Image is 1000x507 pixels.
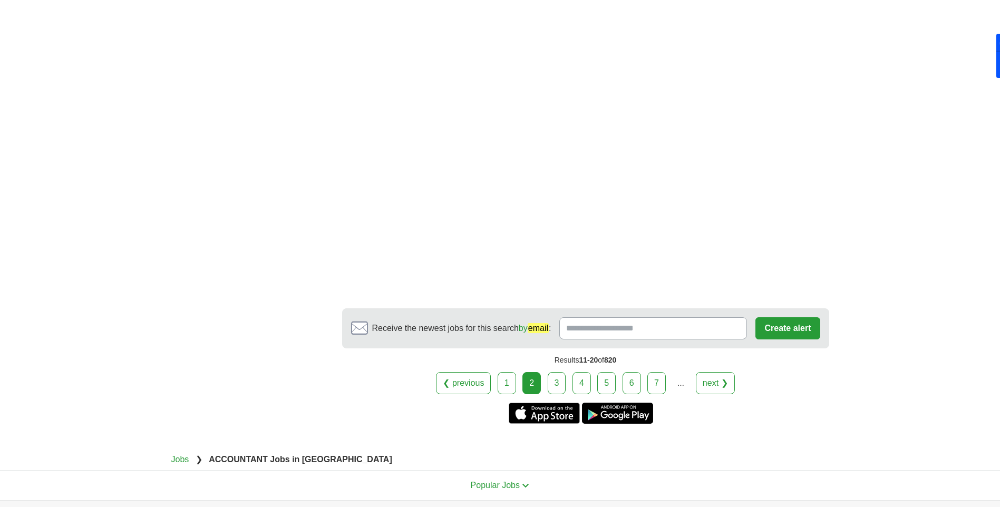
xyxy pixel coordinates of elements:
a: 5 [597,372,616,394]
a: Get the Android app [582,403,653,424]
span: Receive the newest jobs for this search : [372,322,551,335]
div: 2 [522,372,541,394]
strong: ACCOUNTANT Jobs in [GEOGRAPHIC_DATA] [209,455,392,464]
span: ❯ [196,455,202,464]
em: email [528,323,549,333]
a: 3 [548,372,566,394]
a: Get the iPhone app [509,403,580,424]
a: ❮ previous [436,372,491,394]
div: ... [670,373,691,394]
a: 4 [572,372,591,394]
img: toggle icon [522,483,529,488]
a: byemail [519,323,549,333]
span: 820 [604,356,616,364]
span: Popular Jobs [471,481,520,490]
a: 7 [647,372,666,394]
a: next ❯ [696,372,735,394]
div: Results of [342,348,829,372]
a: 6 [623,372,641,394]
a: 1 [498,372,516,394]
a: Jobs [171,455,189,464]
span: 11-20 [579,356,598,364]
button: Create alert [755,317,820,339]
